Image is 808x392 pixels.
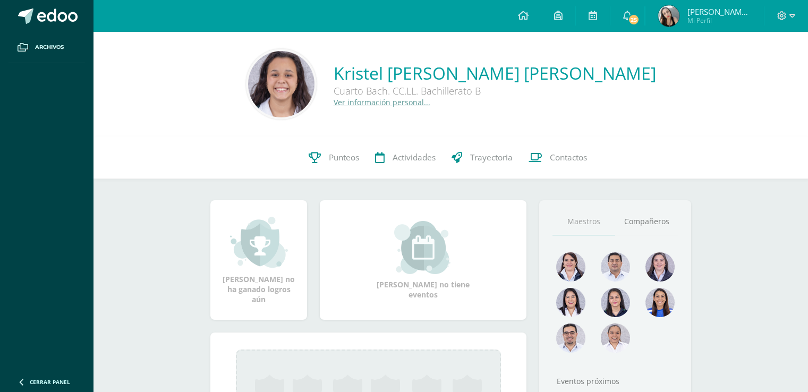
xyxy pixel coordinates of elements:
a: Punteos [301,137,367,179]
img: d869f4b24ccbd30dc0e31b0593f8f022.png [601,323,630,353]
a: Trayectoria [444,137,521,179]
div: Cuarto Bach. CC.LL. Bachillerato B [334,84,652,97]
span: Archivos [35,43,64,52]
img: a5c04a697988ad129bdf05b8f922df21.png [645,288,675,317]
img: 0d271ca833bfefe002d6927676b61406.png [658,5,679,27]
span: 25 [627,14,639,25]
span: Punteos [329,152,359,163]
img: achievement_small.png [230,216,288,269]
img: 0580b9beee8b50b4e2a2441e05bb36d6.png [556,288,585,317]
span: Mi Perfil [687,16,751,25]
span: Contactos [550,152,587,163]
div: Eventos próximos [552,376,678,386]
span: Trayectoria [470,152,513,163]
img: event_small.png [394,221,452,274]
a: Maestros [552,208,615,235]
div: [PERSON_NAME] no tiene eventos [370,221,477,300]
img: c717c6dd901b269d3ae6ea341d867eaf.png [556,323,585,353]
a: Contactos [521,137,595,179]
img: 9d5f2e62197668f738c658fe1b231779.png [248,51,314,117]
img: 5b1461e84b32f3e9a12355c7ee942746.png [556,252,585,282]
span: [PERSON_NAME] [PERSON_NAME] [687,6,751,17]
span: Cerrar panel [30,378,70,386]
img: 6bc5668d4199ea03c0854e21131151f7.png [601,288,630,317]
span: Actividades [393,152,436,163]
a: Compañeros [615,208,678,235]
a: Ver información personal... [334,97,430,107]
a: Kristel [PERSON_NAME] [PERSON_NAME] [334,62,656,84]
a: Archivos [8,32,85,63]
img: c3579e79d07ed16708d7cededde04bff.png [645,252,675,282]
img: 9a0812c6f881ddad7942b4244ed4a083.png [601,252,630,282]
div: [PERSON_NAME] no ha ganado logros aún [221,216,296,304]
a: Actividades [367,137,444,179]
